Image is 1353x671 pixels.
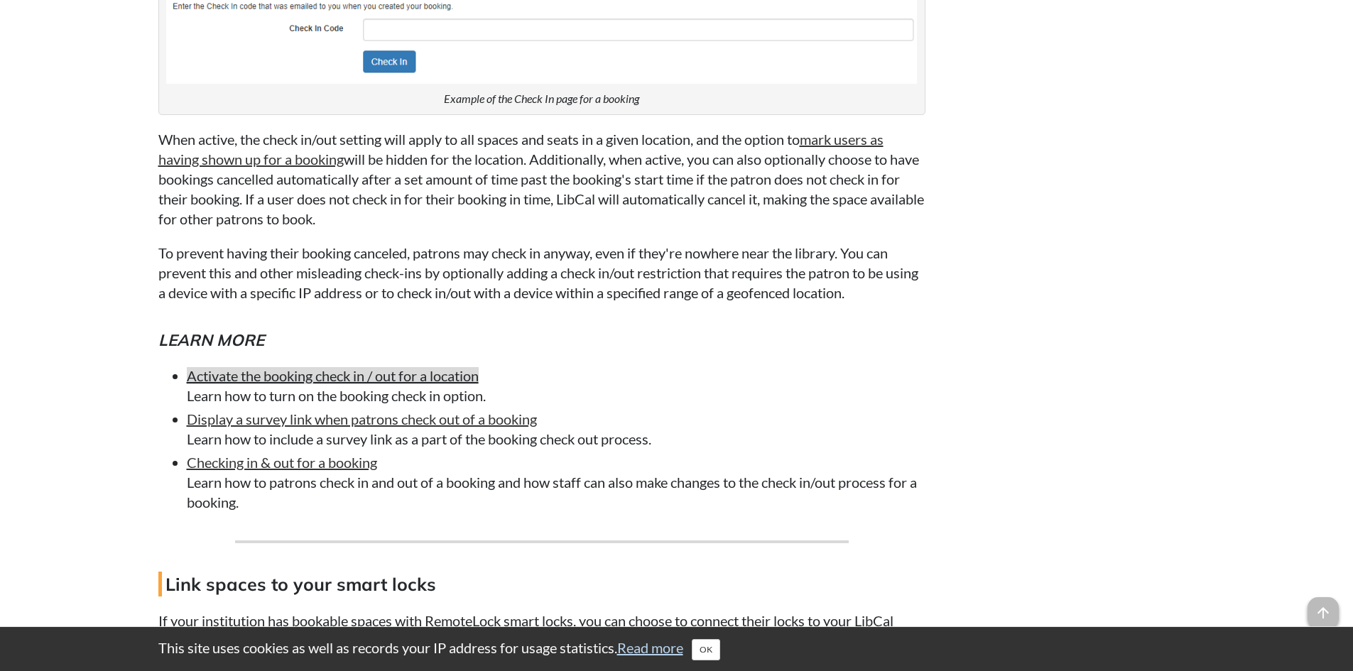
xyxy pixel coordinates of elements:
a: Activate the booking check in / out for a location [187,367,479,384]
button: Close [692,639,720,660]
div: This site uses cookies as well as records your IP address for usage statistics. [144,638,1210,660]
span: arrow_upward [1308,597,1339,628]
a: Read more [617,639,683,656]
p: To prevent having their booking canceled, patrons may check in anyway, even if they're nowhere ne... [158,243,925,302]
a: mark users as having shown up for a booking [158,131,884,168]
h4: Link spaces to your smart locks [158,572,925,596]
a: Checking in & out for a booking [187,454,377,471]
li: Learn how to include a survey link as a part of the booking check out process. [187,409,925,449]
figcaption: Example of the Check In page for a booking [444,91,639,107]
li: Learn how to turn on the booking check in option. [187,366,925,405]
p: When active, the check in/out setting will apply to all spaces and seats in a given location, and... [158,129,925,229]
h5: Learn more [158,329,925,351]
a: Display a survey link when patrons check out of a booking [187,410,537,427]
a: arrow_upward [1308,599,1339,616]
li: Learn how to patrons check in and out of a booking and how staff can also make changes to the che... [187,452,925,512]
